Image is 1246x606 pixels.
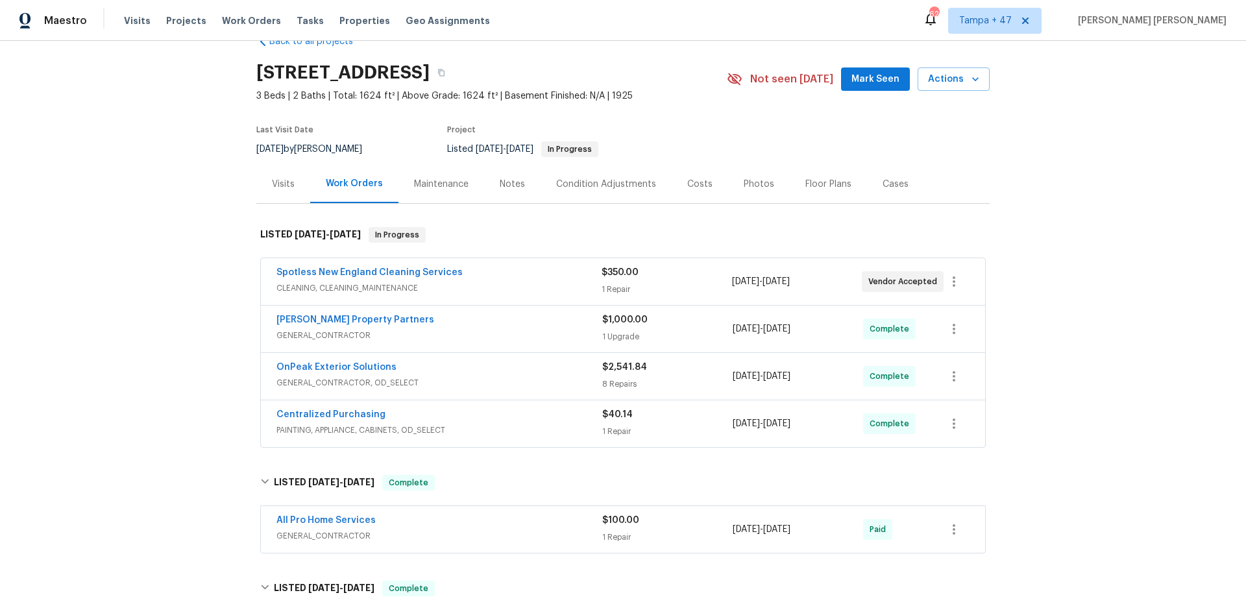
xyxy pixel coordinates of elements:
span: - [733,370,790,383]
a: Back to all projects [256,35,381,48]
span: [DATE] [763,277,790,286]
h6: LISTED [260,227,361,243]
span: [DATE] [733,525,760,534]
div: 629 [929,8,938,21]
span: Complete [870,417,914,430]
span: [DATE] [476,145,503,154]
div: Visits [272,178,295,191]
span: Actions [928,71,979,88]
div: by [PERSON_NAME] [256,141,378,157]
span: In Progress [370,228,424,241]
div: Condition Adjustments [556,178,656,191]
span: Mark Seen [851,71,899,88]
span: - [308,583,374,592]
span: - [733,523,790,536]
div: Photos [744,178,774,191]
span: - [732,275,790,288]
div: LISTED [DATE]-[DATE]Complete [256,462,990,503]
h2: [STREET_ADDRESS] [256,66,430,79]
span: Not seen [DATE] [750,73,833,86]
div: Work Orders [326,177,383,190]
span: In Progress [543,145,597,153]
span: Paid [870,523,891,536]
div: LISTED [DATE]-[DATE]In Progress [256,214,990,256]
a: [PERSON_NAME] Property Partners [276,315,434,324]
span: Geo Assignments [406,14,490,27]
span: $40.14 [602,410,633,419]
span: Last Visit Date [256,126,313,134]
span: [DATE] [763,419,790,428]
span: [DATE] [763,372,790,381]
div: Cases [883,178,909,191]
div: 1 Repair [602,531,733,544]
div: Maintenance [414,178,469,191]
button: Copy Address [430,61,453,84]
span: Complete [870,322,914,335]
div: Floor Plans [805,178,851,191]
span: [PERSON_NAME] [PERSON_NAME] [1073,14,1227,27]
span: Projects [166,14,206,27]
span: Properties [339,14,390,27]
span: [DATE] [308,583,339,592]
span: [DATE] [733,324,760,333]
span: - [733,322,790,335]
span: GENERAL_CONTRACTOR, OD_SELECT [276,376,602,389]
span: GENERAL_CONTRACTOR [276,329,602,342]
span: 3 Beds | 2 Baths | Total: 1624 ft² | Above Grade: 1624 ft² | Basement Finished: N/A | 1925 [256,90,727,103]
h6: LISTED [274,581,374,596]
div: 1 Upgrade [602,330,733,343]
span: Complete [870,370,914,383]
span: $350.00 [602,268,639,277]
div: 1 Repair [602,283,731,296]
span: [DATE] [295,230,326,239]
span: PAINTING, APPLIANCE, CABINETS, OD_SELECT [276,424,602,437]
span: Complete [384,582,434,595]
a: OnPeak Exterior Solutions [276,363,397,372]
span: [DATE] [763,324,790,333]
div: 8 Repairs [602,378,733,391]
span: Visits [124,14,151,27]
button: Actions [918,67,990,91]
span: - [308,478,374,487]
span: - [476,145,533,154]
span: - [733,417,790,430]
span: Vendor Accepted [868,275,942,288]
span: [DATE] [733,419,760,428]
span: [DATE] [733,372,760,381]
span: [DATE] [732,277,759,286]
span: Tasks [297,16,324,25]
span: - [295,230,361,239]
span: $1,000.00 [602,315,648,324]
span: Project [447,126,476,134]
span: [DATE] [506,145,533,154]
div: Notes [500,178,525,191]
span: Complete [384,476,434,489]
span: Maestro [44,14,87,27]
span: [DATE] [343,583,374,592]
span: [DATE] [763,525,790,534]
span: [DATE] [343,478,374,487]
span: GENERAL_CONTRACTOR [276,529,602,542]
span: Work Orders [222,14,281,27]
span: [DATE] [308,478,339,487]
h6: LISTED [274,475,374,491]
span: Tampa + 47 [959,14,1012,27]
div: 1 Repair [602,425,733,438]
span: [DATE] [330,230,361,239]
span: $2,541.84 [602,363,647,372]
a: Spotless New England Cleaning Services [276,268,463,277]
span: $100.00 [602,516,639,525]
button: Mark Seen [841,67,910,91]
a: All Pro Home Services [276,516,376,525]
span: [DATE] [256,145,284,154]
span: Listed [447,145,598,154]
div: Costs [687,178,713,191]
a: Centralized Purchasing [276,410,385,419]
span: CLEANING, CLEANING_MAINTENANCE [276,282,602,295]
